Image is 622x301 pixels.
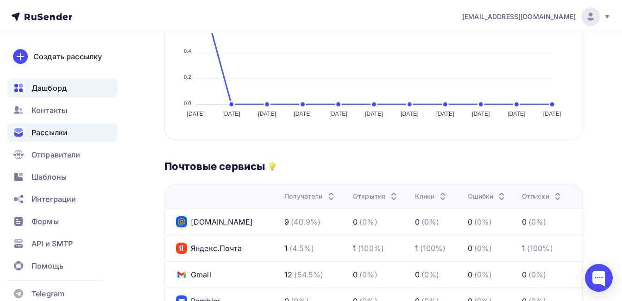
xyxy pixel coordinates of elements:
[421,216,440,227] div: (0%)
[7,101,118,119] a: Контакты
[284,192,336,201] div: Получатели
[527,243,553,254] div: (100%)
[474,269,492,280] div: (0%)
[468,243,472,254] div: 0
[164,160,265,173] h3: Почтовые сервисы
[415,243,418,254] div: 1
[289,243,314,254] div: (4.5%)
[474,243,492,254] div: (0%)
[522,243,525,254] div: 1
[31,260,63,271] span: Помощь
[258,111,276,117] tspan: [DATE]
[358,243,384,254] div: (100%)
[462,12,576,21] span: [EMAIL_ADDRESS][DOMAIN_NAME]
[7,123,118,142] a: Рассылки
[31,288,64,299] span: Telegram
[31,127,68,138] span: Рассылки
[401,111,419,117] tspan: [DATE]
[291,216,320,227] div: (40.9%)
[468,216,472,227] div: 0
[187,111,205,117] tspan: [DATE]
[176,269,211,280] div: Gmail
[184,100,191,106] tspan: 0.0
[508,111,526,117] tspan: [DATE]
[415,216,420,227] div: 0
[31,194,76,205] span: Интеграции
[7,145,118,164] a: Отправители
[31,171,67,182] span: Шаблоны
[528,269,547,280] div: (0%)
[184,74,191,80] tspan: 0.2
[528,216,547,227] div: (0%)
[359,216,377,227] div: (0%)
[31,105,67,116] span: Контакты
[7,79,118,97] a: Дашборд
[284,269,292,280] div: 12
[294,269,323,280] div: (54.5%)
[522,216,527,227] div: 0
[543,111,561,117] tspan: [DATE]
[462,7,611,26] a: [EMAIL_ADDRESS][DOMAIN_NAME]
[359,269,377,280] div: (0%)
[329,111,347,117] tspan: [DATE]
[31,216,59,227] span: Формы
[353,243,356,254] div: 1
[522,192,563,201] div: Отписки
[184,48,191,54] tspan: 0.4
[176,243,242,254] div: Яндекс.Почта
[472,111,490,117] tspan: [DATE]
[474,216,492,227] div: (0%)
[468,192,508,201] div: Ошибки
[353,269,358,280] div: 0
[222,111,240,117] tspan: [DATE]
[7,168,118,186] a: Шаблоны
[468,269,472,280] div: 0
[522,269,527,280] div: 0
[284,243,288,254] div: 1
[436,111,454,117] tspan: [DATE]
[421,269,440,280] div: (0%)
[294,111,312,117] tspan: [DATE]
[353,216,358,227] div: 0
[420,243,446,254] div: (100%)
[284,216,289,227] div: 9
[33,51,102,62] div: Создать рассылку
[176,216,253,227] div: [DOMAIN_NAME]
[31,149,81,160] span: Отправители
[365,111,383,117] tspan: [DATE]
[415,269,420,280] div: 0
[31,238,73,249] span: API и SMTP
[415,192,449,201] div: Клики
[31,82,67,94] span: Дашборд
[7,212,118,231] a: Формы
[353,192,399,201] div: Открытия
